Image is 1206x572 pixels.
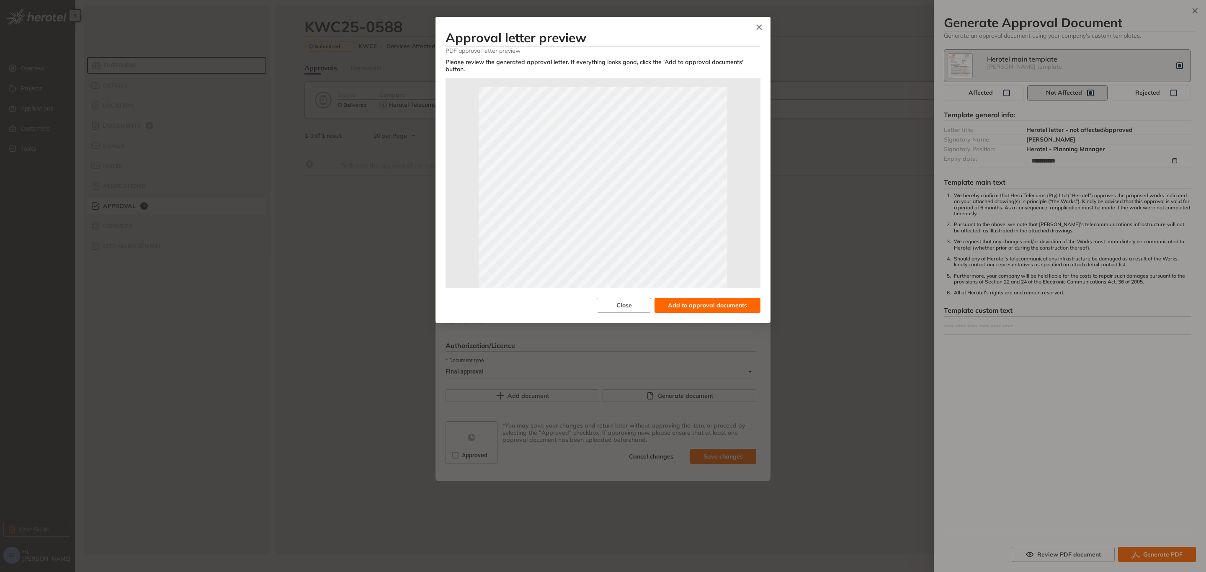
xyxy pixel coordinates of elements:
[446,59,760,73] div: Please review the generated approval letter. If everything looks good, click the 'Add to approval...
[597,298,651,313] button: Close
[668,301,747,310] span: Add to approval documents
[748,17,770,39] button: Close
[616,301,632,310] span: Close
[446,46,760,54] span: PDF approval letter preview
[446,30,760,45] h3: Approval letter preview
[655,298,760,313] button: Add to approval documents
